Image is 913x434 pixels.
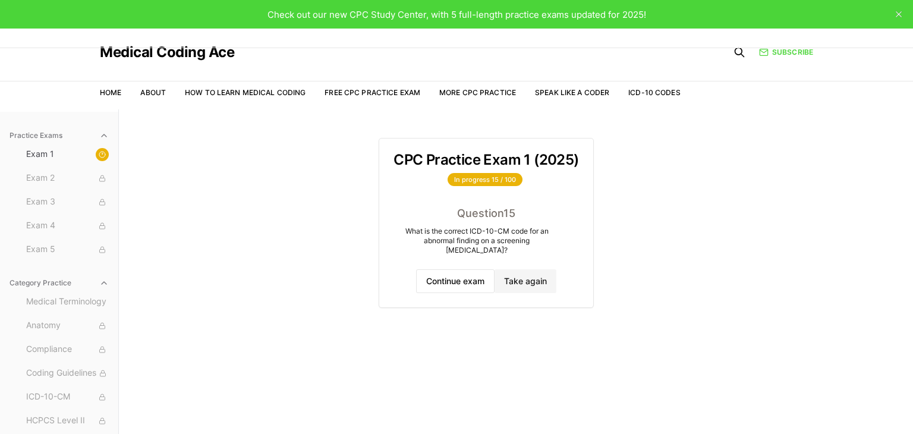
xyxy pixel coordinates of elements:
[26,343,109,356] span: Compliance
[26,148,109,161] span: Exam 1
[416,269,495,293] button: Continue exam
[21,145,114,164] button: Exam 1
[21,388,114,407] button: ICD-10-CM
[26,172,109,185] span: Exam 2
[185,88,306,97] a: How to Learn Medical Coding
[448,173,522,186] div: In progress 15 / 100
[21,340,114,359] button: Compliance
[393,227,560,255] div: What is the correct ICD-10-CM code for an abnormal finding on a screening [MEDICAL_DATA]?
[21,411,114,430] button: HCPCS Level II
[100,88,121,97] a: Home
[393,205,578,222] div: Question 15
[26,243,109,256] span: Exam 5
[889,5,908,24] button: close
[5,273,114,293] button: Category Practice
[21,193,114,212] button: Exam 3
[21,316,114,335] button: Anatomy
[26,295,109,309] span: Medical Terminology
[21,169,114,188] button: Exam 2
[26,367,109,380] span: Coding Guidelines
[21,240,114,259] button: Exam 5
[495,269,556,293] button: Take again
[100,45,234,59] a: Medical Coding Ace
[21,364,114,383] button: Coding Guidelines
[26,414,109,427] span: HCPCS Level II
[535,88,609,97] a: Speak Like a Coder
[21,293,114,312] button: Medical Terminology
[26,391,109,404] span: ICD-10-CM
[5,126,114,145] button: Practice Exams
[628,88,680,97] a: ICD-10 Codes
[759,47,813,58] a: Subscribe
[140,88,166,97] a: About
[21,216,114,235] button: Exam 4
[26,196,109,209] span: Exam 3
[26,319,109,332] span: Anatomy
[325,88,420,97] a: Free CPC Practice Exam
[26,219,109,232] span: Exam 4
[267,9,646,20] span: Check out our new CPC Study Center, with 5 full-length practice exams updated for 2025!
[393,153,578,167] h3: CPC Practice Exam 1 (2025)
[439,88,516,97] a: More CPC Practice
